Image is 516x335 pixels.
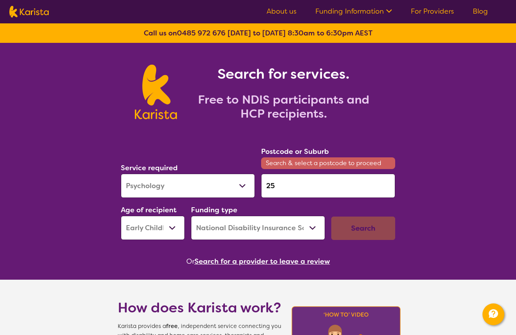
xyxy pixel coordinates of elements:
[267,7,297,16] a: About us
[118,298,281,317] h1: How does Karista work?
[315,7,392,16] a: Funding Information
[177,28,226,38] a: 0485 972 676
[261,157,395,169] span: Search & select a postcode to proceed
[186,65,381,83] h1: Search for services.
[186,256,194,267] span: Or
[121,163,178,173] label: Service required
[482,303,504,325] button: Channel Menu
[135,65,177,119] img: Karista logo
[194,256,330,267] button: Search for a provider to leave a review
[121,205,177,215] label: Age of recipient
[411,7,454,16] a: For Providers
[261,147,329,156] label: Postcode or Suburb
[166,323,178,330] b: free
[186,93,381,121] h2: Free to NDIS participants and HCP recipients.
[191,205,237,215] label: Funding type
[261,174,395,198] input: Type
[473,7,488,16] a: Blog
[144,28,373,38] b: Call us on [DATE] to [DATE] 8:30am to 6:30pm AEST
[9,6,49,18] img: Karista logo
